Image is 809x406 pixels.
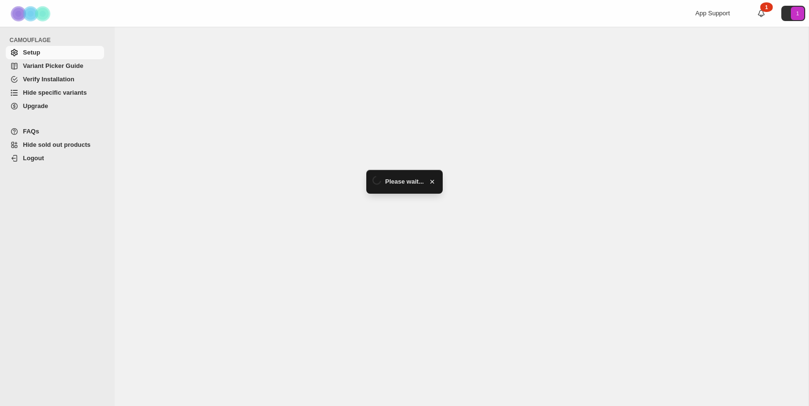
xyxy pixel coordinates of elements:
[6,138,104,152] a: Hide sold out products
[23,154,44,162] span: Logout
[756,9,766,18] a: 1
[23,89,87,96] span: Hide specific variants
[6,86,104,99] a: Hide specific variants
[23,141,91,148] span: Hide sold out products
[10,36,108,44] span: CAMOUFLAGE
[385,177,424,187] span: Please wait...
[23,102,48,110] span: Upgrade
[791,7,804,20] span: Avatar with initials 1
[6,46,104,59] a: Setup
[6,99,104,113] a: Upgrade
[6,73,104,86] a: Verify Installation
[23,49,40,56] span: Setup
[781,6,805,21] button: Avatar with initials 1
[6,59,104,73] a: Variant Picker Guide
[6,152,104,165] a: Logout
[796,11,799,16] text: 1
[6,125,104,138] a: FAQs
[23,128,39,135] span: FAQs
[23,62,83,69] span: Variant Picker Guide
[8,0,55,27] img: Camouflage
[23,76,75,83] span: Verify Installation
[760,2,773,12] div: 1
[695,10,730,17] span: App Support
